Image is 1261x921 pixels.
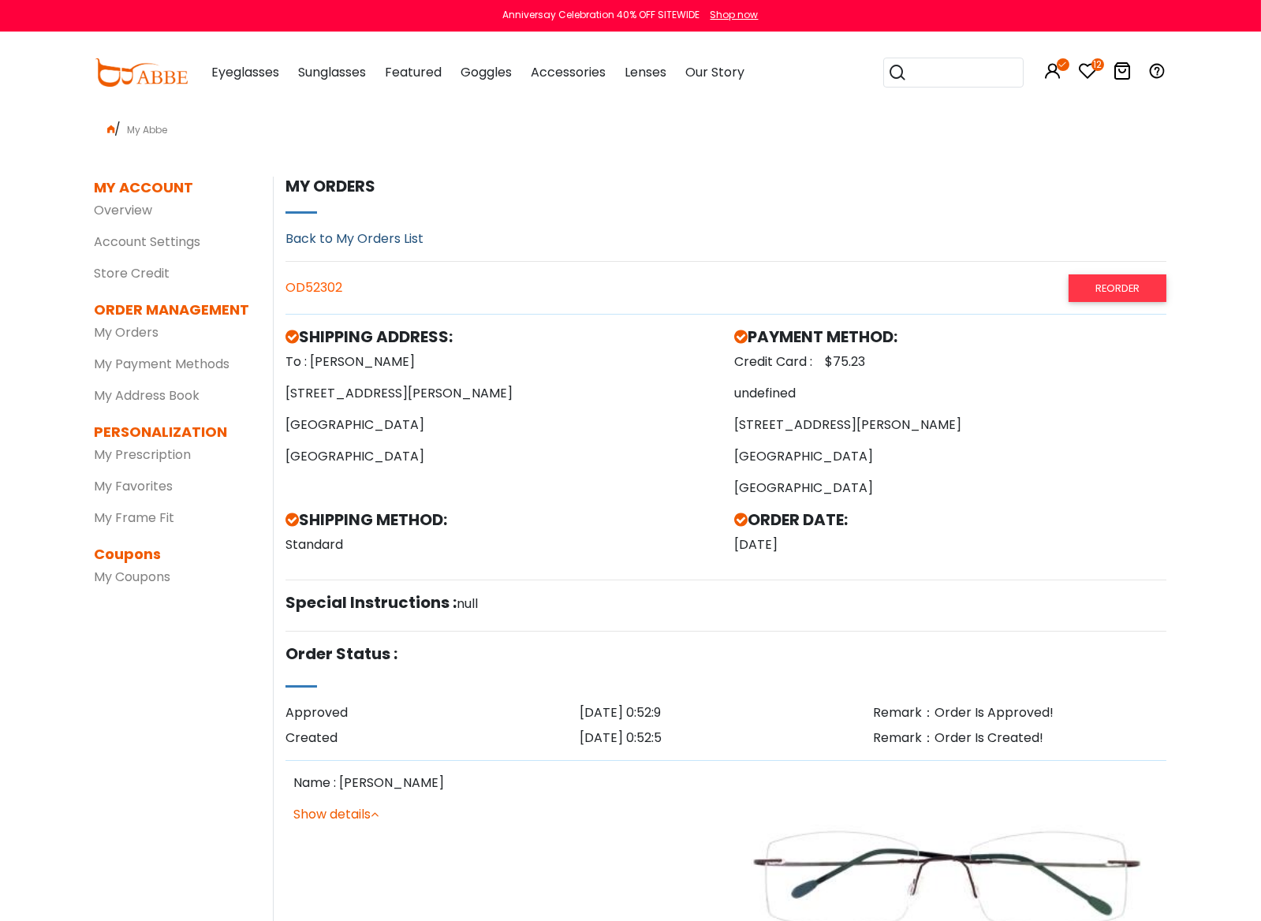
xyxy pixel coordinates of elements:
[95,201,153,219] a: Overview
[461,63,512,81] span: Goggles
[95,568,171,586] a: My Coupons
[385,63,442,81] span: Featured
[95,509,175,527] a: My Frame Fit
[285,510,718,529] h5: SHIPPING METHOD:
[285,447,718,466] p: [GEOGRAPHIC_DATA]
[531,63,606,81] span: Accessories
[734,327,1167,346] h5: PAYMENT METHOD:
[95,233,201,251] a: Account Settings
[293,805,379,823] a: Show details
[95,477,173,495] a: My Favorites
[734,416,1167,434] p: [STREET_ADDRESS][PERSON_NAME]
[285,274,1166,301] div: OD52302
[711,8,759,22] div: Shop now
[685,63,744,81] span: Our Story
[734,384,1167,403] p: undefined
[285,593,457,612] h5: Special Instructions :
[503,8,700,22] div: Anniversay Celebration 40% OFF SITEWIDE
[95,446,192,464] a: My Prescription
[285,729,579,748] div: Created
[95,543,250,565] dt: Coupons
[95,58,188,87] img: abbeglasses.com
[298,63,366,81] span: Sunglasses
[211,63,279,81] span: Eyeglasses
[285,416,718,434] p: [GEOGRAPHIC_DATA]
[457,595,478,613] span: null
[95,114,1167,139] div: /
[285,229,423,248] a: Back to My Orders List
[625,63,666,81] span: Lenses
[734,352,1167,371] p: Credit Card : $75.23
[107,125,115,133] img: home.png
[1069,274,1166,302] a: Reorder
[1091,58,1104,71] i: 12
[95,177,194,198] dt: MY ACCOUNT
[1079,65,1098,83] a: 12
[873,703,1166,722] div: Remark：Order Is Approved!
[293,774,718,792] p: Name : [PERSON_NAME]
[95,299,250,320] dt: ORDER MANAGEMENT
[95,323,159,341] a: My Orders
[873,729,1166,748] div: Remark：Order Is Created!
[121,123,174,136] span: My Abbe
[285,177,1166,196] h5: My orders
[734,510,1167,529] h5: ORDER DATE:
[285,535,343,554] span: Standard
[734,535,1167,554] p: [DATE]
[95,264,170,282] a: Store Credit
[95,355,230,373] a: My Payment Methods
[703,8,759,21] a: Shop now
[580,703,873,722] div: [DATE] 0:52:9
[285,327,718,346] h5: SHIPPING ADDRESS:
[285,384,718,403] p: [STREET_ADDRESS][PERSON_NAME]
[734,447,1167,466] p: [GEOGRAPHIC_DATA]
[734,479,1167,498] p: [GEOGRAPHIC_DATA]
[95,386,200,405] a: My Address Book
[95,421,250,442] dt: PERSONALIZATION
[580,729,873,748] div: [DATE] 0:52:5
[285,644,397,663] h5: Order Status :
[285,352,718,371] p: To : [PERSON_NAME]
[285,703,579,722] div: Approved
